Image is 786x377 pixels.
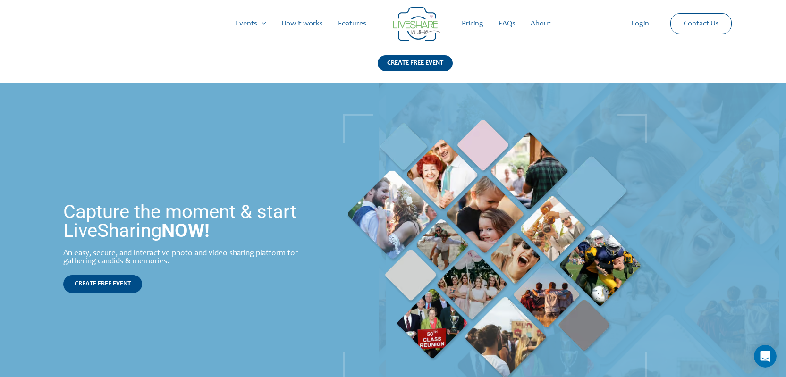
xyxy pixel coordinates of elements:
[754,345,777,368] iframe: Intercom live chat
[75,281,131,287] span: CREATE FREE EVENT
[378,55,453,71] div: CREATE FREE EVENT
[63,275,142,293] a: CREATE FREE EVENT
[393,7,440,41] img: Group 14 | Live Photo Slideshow for Events | Create Free Events Album for Any Occasion
[63,250,313,266] div: An easy, secure, and interactive photo and video sharing platform for gathering candids & memories.
[676,14,727,34] a: Contact Us
[63,202,313,240] h1: Capture the moment & start LiveSharing
[161,219,210,242] strong: NOW!
[330,8,374,39] a: Features
[17,8,769,39] nav: Site Navigation
[274,8,330,39] a: How it works
[491,8,523,39] a: FAQs
[378,55,453,83] a: CREATE FREE EVENT
[523,8,558,39] a: About
[454,8,491,39] a: Pricing
[228,8,274,39] a: Events
[624,8,657,39] a: Login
